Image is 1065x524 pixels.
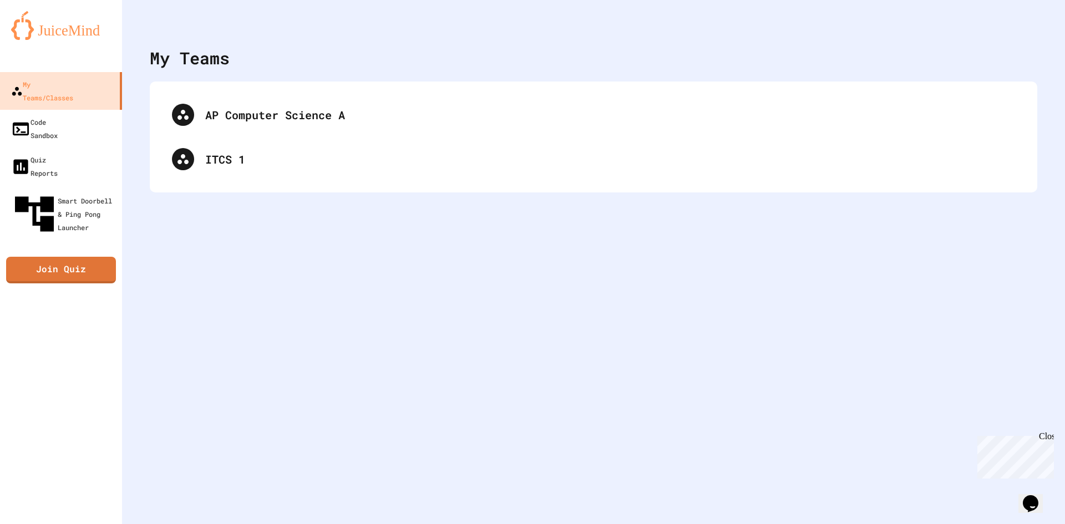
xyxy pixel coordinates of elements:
div: Chat with us now!Close [4,4,77,70]
div: ITCS 1 [161,137,1026,181]
img: logo-orange.svg [11,11,111,40]
div: Quiz Reports [11,153,58,180]
iframe: chat widget [973,431,1054,479]
iframe: chat widget [1018,480,1054,513]
div: AP Computer Science A [205,106,1015,123]
div: Smart Doorbell & Ping Pong Launcher [11,191,118,237]
div: My Teams [150,45,230,70]
div: Code Sandbox [11,115,58,142]
a: Join Quiz [6,257,116,283]
div: AP Computer Science A [161,93,1026,137]
div: ITCS 1 [205,151,1015,167]
div: My Teams/Classes [11,78,73,104]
